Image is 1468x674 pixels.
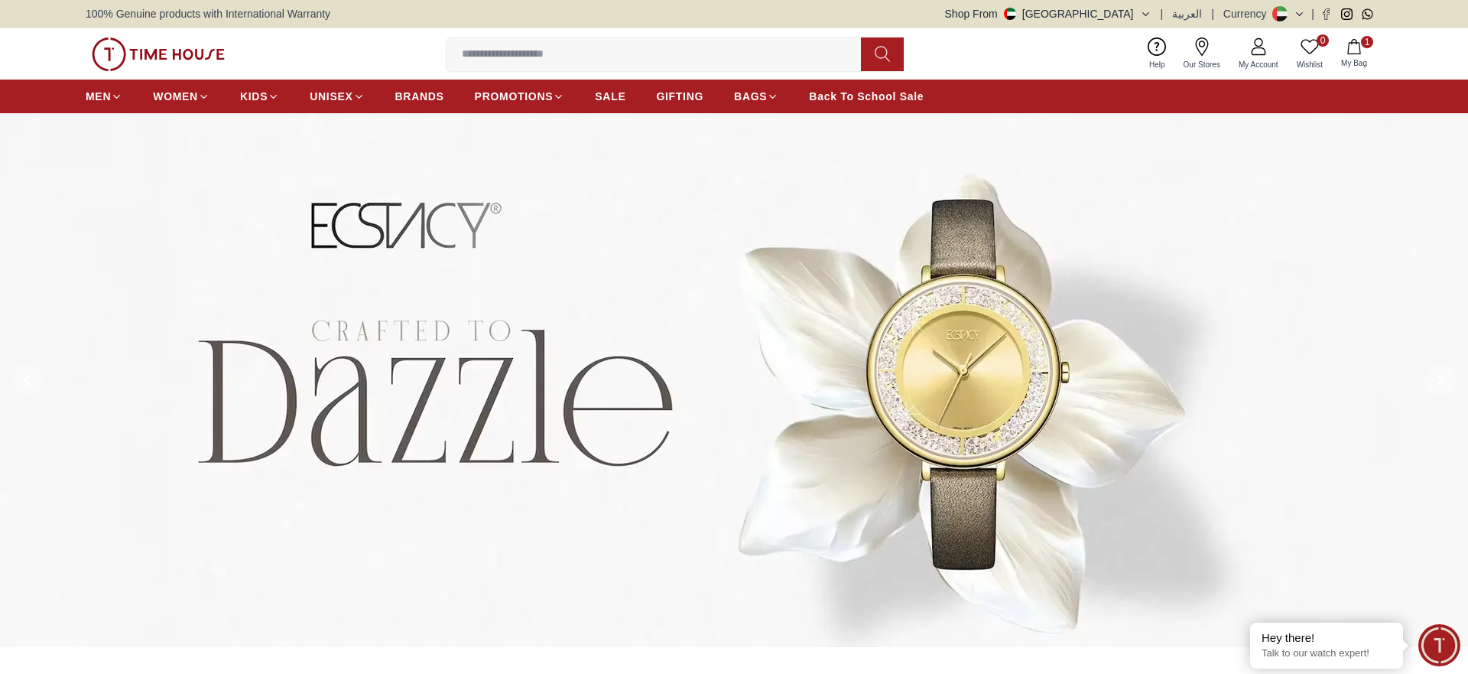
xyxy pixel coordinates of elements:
span: MEN [86,89,111,104]
span: BRANDS [395,89,444,104]
span: | [1311,6,1314,21]
a: Whatsapp [1362,8,1373,20]
span: Help [1143,59,1171,70]
button: العربية [1172,6,1202,21]
span: Our Stores [1177,59,1226,70]
a: BAGS [734,83,778,110]
a: GIFTING [656,83,703,110]
span: UNISEX [310,89,352,104]
span: 100% Genuine products with International Warranty [86,6,330,21]
a: 0Wishlist [1288,34,1332,73]
a: KIDS [240,83,279,110]
span: | [1211,6,1214,21]
span: 1 [1361,36,1373,48]
a: Help [1140,34,1174,73]
a: Facebook [1320,8,1332,20]
p: Talk to our watch expert! [1262,647,1392,660]
a: MEN [86,83,122,110]
span: GIFTING [656,89,703,104]
a: SALE [595,83,625,110]
span: My Account [1233,59,1284,70]
span: My Bag [1335,57,1373,69]
span: SALE [595,89,625,104]
span: Wishlist [1291,59,1329,70]
img: United Arab Emirates [1004,8,1016,20]
div: Chat Widget [1418,624,1460,666]
span: | [1161,6,1164,21]
button: Shop From[GEOGRAPHIC_DATA] [945,6,1151,21]
a: BRANDS [395,83,444,110]
span: BAGS [734,89,767,104]
a: WOMEN [153,83,209,110]
a: Back To School Sale [809,83,924,110]
a: PROMOTIONS [475,83,565,110]
a: UNISEX [310,83,364,110]
span: PROMOTIONS [475,89,554,104]
span: 0 [1317,34,1329,47]
span: Back To School Sale [809,89,924,104]
a: Our Stores [1174,34,1229,73]
span: WOMEN [153,89,198,104]
a: Instagram [1341,8,1353,20]
button: 1My Bag [1332,36,1376,72]
div: Currency [1223,6,1273,21]
div: Hey there! [1262,630,1392,646]
span: KIDS [240,89,268,104]
img: ... [92,37,225,71]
